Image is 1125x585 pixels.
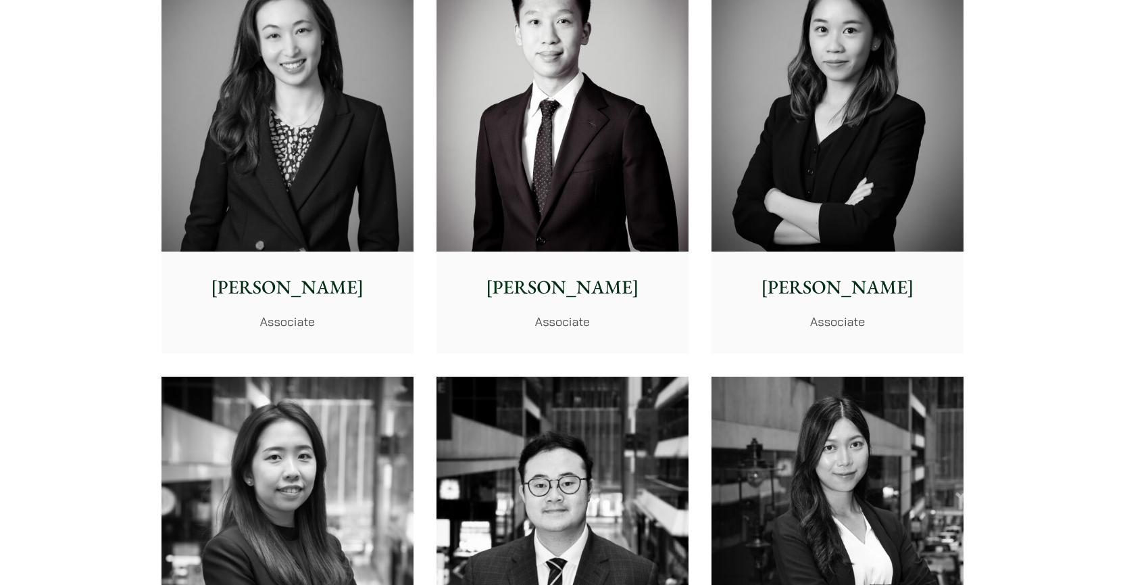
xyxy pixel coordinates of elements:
[722,273,953,302] p: [PERSON_NAME]
[172,312,403,331] p: Associate
[447,312,678,331] p: Associate
[447,273,678,302] p: [PERSON_NAME]
[172,273,403,302] p: [PERSON_NAME]
[722,312,953,331] p: Associate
